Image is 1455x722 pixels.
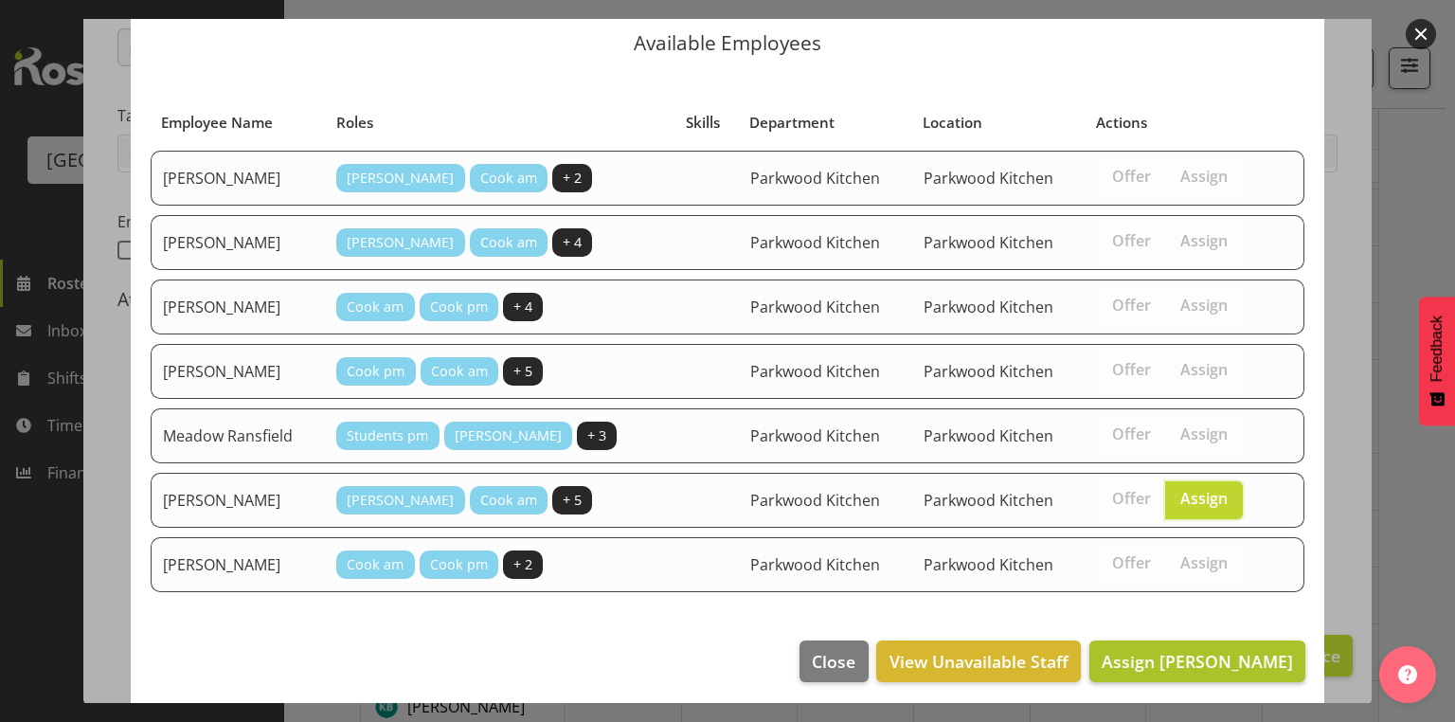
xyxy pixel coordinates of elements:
[812,649,855,674] span: Close
[1180,424,1228,443] span: Assign
[455,425,562,446] span: [PERSON_NAME]
[161,112,273,134] span: Employee Name
[1112,489,1151,508] span: Offer
[924,361,1053,382] span: Parkwood Kitchen
[923,112,982,134] span: Location
[924,425,1053,446] span: Parkwood Kitchen
[1180,553,1228,572] span: Assign
[1180,231,1228,250] span: Assign
[686,112,720,134] span: Skills
[1112,231,1151,250] span: Offer
[750,297,880,317] span: Parkwood Kitchen
[431,361,488,382] span: Cook am
[1180,360,1228,379] span: Assign
[563,490,582,511] span: + 5
[430,554,488,575] span: Cook pm
[1112,296,1151,315] span: Offer
[876,641,1080,682] button: View Unavailable Staff
[924,168,1053,189] span: Parkwood Kitchen
[1180,489,1228,508] span: Assign
[347,232,454,253] span: [PERSON_NAME]
[750,554,880,575] span: Parkwood Kitchen
[924,297,1053,317] span: Parkwood Kitchen
[151,473,325,528] td: [PERSON_NAME]
[347,297,404,317] span: Cook am
[924,490,1053,511] span: Parkwood Kitchen
[480,232,537,253] span: Cook am
[750,361,880,382] span: Parkwood Kitchen
[151,344,325,399] td: [PERSON_NAME]
[799,641,868,682] button: Close
[749,112,835,134] span: Department
[150,33,1305,53] p: Available Employees
[750,425,880,446] span: Parkwood Kitchen
[347,168,454,189] span: [PERSON_NAME]
[889,649,1069,674] span: View Unavailable Staff
[563,168,582,189] span: + 2
[347,490,454,511] span: [PERSON_NAME]
[563,232,582,253] span: + 4
[151,408,325,463] td: Meadow Ransfield
[750,168,880,189] span: Parkwood Kitchen
[1419,297,1455,425] button: Feedback - Show survey
[1102,650,1293,673] span: Assign [PERSON_NAME]
[1089,641,1305,682] button: Assign [PERSON_NAME]
[1428,316,1446,382] span: Feedback
[587,425,606,446] span: + 3
[347,361,404,382] span: Cook pm
[480,490,537,511] span: Cook am
[1112,360,1151,379] span: Offer
[924,554,1053,575] span: Parkwood Kitchen
[1398,665,1417,684] img: help-xxl-2.png
[1112,167,1151,186] span: Offer
[1180,167,1228,186] span: Assign
[750,490,880,511] span: Parkwood Kitchen
[513,361,532,382] span: + 5
[336,112,373,134] span: Roles
[151,537,325,592] td: [PERSON_NAME]
[430,297,488,317] span: Cook pm
[924,232,1053,253] span: Parkwood Kitchen
[480,168,537,189] span: Cook am
[513,297,532,317] span: + 4
[1112,424,1151,443] span: Offer
[151,215,325,270] td: [PERSON_NAME]
[1112,553,1151,572] span: Offer
[1096,112,1147,134] span: Actions
[513,554,532,575] span: + 2
[1180,296,1228,315] span: Assign
[151,280,325,334] td: [PERSON_NAME]
[347,554,404,575] span: Cook am
[151,151,325,206] td: [PERSON_NAME]
[750,232,880,253] span: Parkwood Kitchen
[347,425,428,446] span: Students pm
